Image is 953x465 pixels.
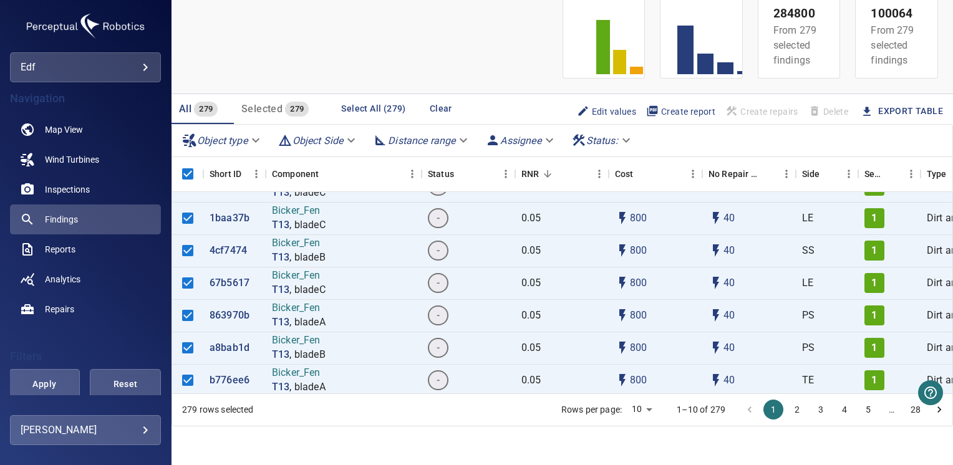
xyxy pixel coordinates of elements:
p: PS [802,309,815,323]
a: map noActive [10,115,161,145]
span: - [429,211,447,226]
p: 40 [723,341,735,355]
span: - [429,276,447,290]
em: Object type [197,135,248,146]
span: Apply [25,376,65,392]
button: Sort [884,165,902,183]
button: Go to page 28 [906,400,926,419]
p: , bladeC [289,186,325,200]
div: The base labour and equipment costs to repair the finding. Does not include the loss of productio... [615,156,634,191]
button: Sort [319,165,336,183]
span: Reset [105,376,145,392]
button: Menu [684,165,702,183]
svg: Auto cost [615,340,630,355]
div: 10 [627,400,657,418]
span: Edit values [577,105,636,118]
svg: Auto cost [615,243,630,258]
p: , bladeB [289,251,325,265]
svg: Auto cost [615,373,630,388]
p: 0.05 [521,373,541,388]
a: T13 [272,315,289,330]
p: 1 [871,373,877,388]
svg: Auto impact [709,211,723,226]
button: Sort [539,165,556,183]
div: … [882,403,902,416]
div: Severity [858,156,921,191]
div: Component [266,156,422,191]
div: edf [10,52,161,82]
div: No Repair Cost [702,156,796,191]
span: - [429,244,447,258]
div: Type [927,156,947,191]
a: reports noActive [10,234,161,264]
div: Object type [177,130,268,151]
button: Reset [90,369,161,399]
p: 800 [630,309,647,323]
a: analytics noActive [10,264,161,294]
div: Object Side [273,130,364,151]
div: edf [21,57,150,77]
button: Apply [9,369,80,399]
div: Severity [864,156,884,191]
span: From 279 selected findings [773,24,816,66]
span: Map View [45,123,83,136]
p: 0.05 [521,341,541,355]
div: Short ID [210,156,241,191]
span: 279 [194,102,218,117]
em: Status : [586,135,618,146]
span: 279 [285,102,309,117]
a: inspections noActive [10,175,161,204]
a: 863970b [210,309,249,323]
button: Go to next page [929,400,949,419]
a: repairs noActive [10,294,161,324]
button: Menu [902,165,921,183]
span: From 279 selected findings [871,24,914,66]
p: 800 [630,244,647,258]
div: Projected additional costs incurred by waiting 1 year to repair. This is a function of possible i... [709,156,760,191]
a: T13 [272,380,289,395]
p: Rows per page: [561,403,622,416]
p: 0.05 [521,244,541,258]
span: Repairs [45,303,74,315]
p: 1 [871,341,877,355]
p: 1–10 of 279 [677,403,725,416]
p: T13 [272,218,289,232]
button: Clear [421,97,461,120]
span: Findings [45,213,78,226]
p: 1 [871,276,877,290]
div: Distance range [368,130,475,151]
button: Menu [777,165,796,183]
span: - [429,309,447,323]
button: Edit values [572,101,641,122]
p: 40 [723,373,735,388]
p: , bladeA [289,380,325,395]
span: Wind Turbines [45,153,99,166]
h4: Filters [10,350,161,363]
p: 40 [723,276,735,290]
a: T13 [272,348,289,362]
svg: Auto cost [615,211,630,226]
a: a8bab1d [210,341,249,355]
button: Sort [760,165,777,183]
button: Go to page 5 [858,400,878,419]
div: 279 rows selected [182,403,254,416]
a: 4cf7474 [210,244,247,258]
div: RNR [515,156,609,191]
nav: pagination navigation [738,400,951,419]
div: Status [428,156,454,191]
div: [PERSON_NAME] [21,420,150,440]
p: 800 [630,341,647,355]
p: 1 [871,211,877,226]
svg: Auto impact [709,308,723,323]
div: Repair Now Ratio: The ratio of the additional incurred cost of repair in 1 year and the cost of r... [521,156,539,191]
button: Menu [403,165,422,183]
p: 67b5617 [210,276,249,290]
svg: Auto cost [615,276,630,290]
svg: Auto impact [709,340,723,355]
a: T13 [272,283,289,297]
